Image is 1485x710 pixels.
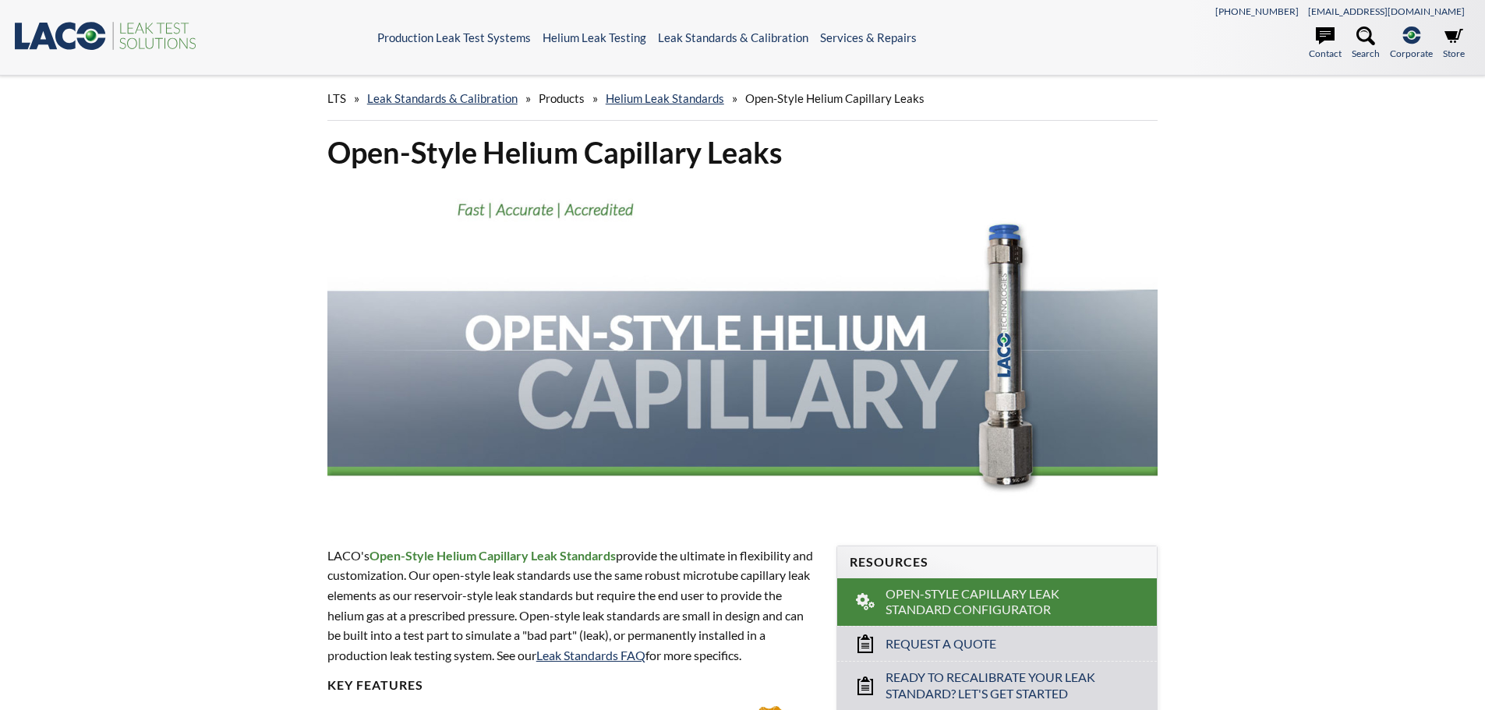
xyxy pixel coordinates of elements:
a: Leak Standards FAQ [536,648,645,662]
a: Request a Quote [837,626,1157,661]
h4: Resources [850,554,1144,570]
a: Helium Leak Standards [606,91,724,105]
p: provide the ultimate in flexibility and customization. Our open-style leak standards use the same... [327,546,819,666]
a: Contact [1309,26,1342,61]
span: Corporate [1390,46,1433,61]
a: [PHONE_NUMBER] [1215,5,1299,17]
span: Ready to Recalibrate Your Leak Standard? Let's Get Started [886,669,1111,702]
a: Production Leak Test Systems [377,30,531,44]
div: » » » » [327,76,1158,121]
a: Leak Standards & Calibration [658,30,808,44]
h4: Key FEATURES [327,677,819,694]
span: Open-Style Helium Capillary Leaks [745,91,925,105]
a: Services & Repairs [820,30,917,44]
span: Request a Quote [886,636,996,652]
h1: Open-Style Helium Capillary Leaks [327,133,1158,171]
a: Store [1443,26,1465,61]
strong: Open-Style Helium Capillary Leak Standards [369,548,616,563]
a: Ready to Recalibrate Your Leak Standard? Let's Get Started [837,661,1157,710]
span: Products [539,91,585,105]
img: Open-Style Helium Capillary header [327,184,1158,516]
a: Leak Standards & Calibration [367,91,518,105]
a: Search [1352,26,1380,61]
span: LACO's [327,548,369,563]
a: [EMAIL_ADDRESS][DOMAIN_NAME] [1308,5,1465,17]
a: Open-Style Capillary Leak Standard Configurator [837,578,1157,627]
a: Helium Leak Testing [543,30,646,44]
span: LTS [327,91,346,105]
span: Open-Style Capillary Leak Standard Configurator [886,586,1111,619]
